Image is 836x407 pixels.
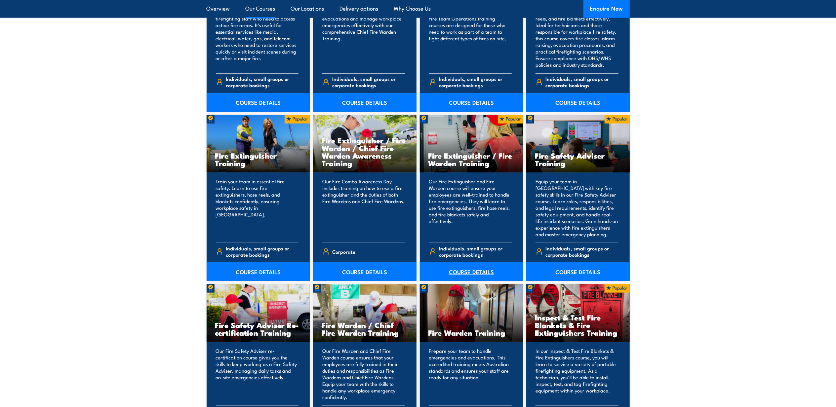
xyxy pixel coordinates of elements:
p: Our nationally accredited Conduct Fire Team Operations training courses are designed for those wh... [429,9,512,68]
a: COURSE DETAILS [420,262,523,281]
a: COURSE DETAILS [526,93,630,112]
a: COURSE DETAILS [420,93,523,112]
p: Develop the skills to lead emergency evacuations and manage workplace emergencies effectively wit... [322,9,405,68]
a: COURSE DETAILS [526,262,630,281]
p: Our Fire Extinguisher and Fire Warden course will ensure your employees are well-trained to handl... [429,178,512,238]
h3: Fire Safety Adviser Re-certification Training [215,321,301,336]
span: Individuals, small groups or corporate bookings [226,245,299,258]
a: COURSE DETAILS [313,93,417,112]
span: Individuals, small groups or corporate bookings [439,76,512,88]
p: Our Fire Warden and Chief Fire Warden course ensures that your employees are fully trained in the... [322,348,405,400]
p: Our Fire Safety Adviser re-certification course gives you the skills to keep working as a Fire Sa... [216,348,299,400]
span: Individuals, small groups or corporate bookings [546,76,618,88]
a: COURSE DETAILS [207,93,310,112]
span: Corporate [333,246,356,257]
p: This 4-hour program is for non-firefighting staff who need to access active fire areas. It's usef... [216,9,299,68]
span: Individuals, small groups or corporate bookings [226,76,299,88]
a: COURSE DETAILS [207,262,310,281]
h3: Fire Safety Adviser Training [535,152,621,167]
p: Our Fire Combo Awareness Day includes training on how to use a fire extinguisher and the duties o... [322,178,405,238]
span: Individuals, small groups or corporate bookings [439,245,512,258]
h3: Fire Extinguisher / Fire Warden / Chief Fire Warden Awareness Training [322,136,408,167]
p: Learn to use fire extinguishers, hose reels, and fire blankets effectively. Ideal for technicians... [536,9,618,68]
a: COURSE DETAILS [313,262,417,281]
h3: Fire Extinguisher / Fire Warden Training [428,152,515,167]
span: Individuals, small groups or corporate bookings [546,245,618,258]
p: Train your team in essential fire safety. Learn to use fire extinguishers, hose reels, and blanke... [216,178,299,238]
span: Individuals, small groups or corporate bookings [333,76,405,88]
p: Equip your team in [GEOGRAPHIC_DATA] with key fire safety skills in our Fire Safety Adviser cours... [536,178,618,238]
p: Prepare your team to handle emergencies and evacuations. This accredited training meets Australia... [429,348,512,400]
h3: Inspect & Test Fire Blankets & Fire Extinguishers Training [535,314,621,336]
p: In our Inspect & Test Fire Blankets & Fire Extinguishers course, you will learn to service a vari... [536,348,618,400]
h3: Fire Extinguisher Training [215,152,301,167]
h3: Fire Warden / Chief Fire Warden Training [322,321,408,336]
h3: Fire Warden Training [428,329,515,336]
